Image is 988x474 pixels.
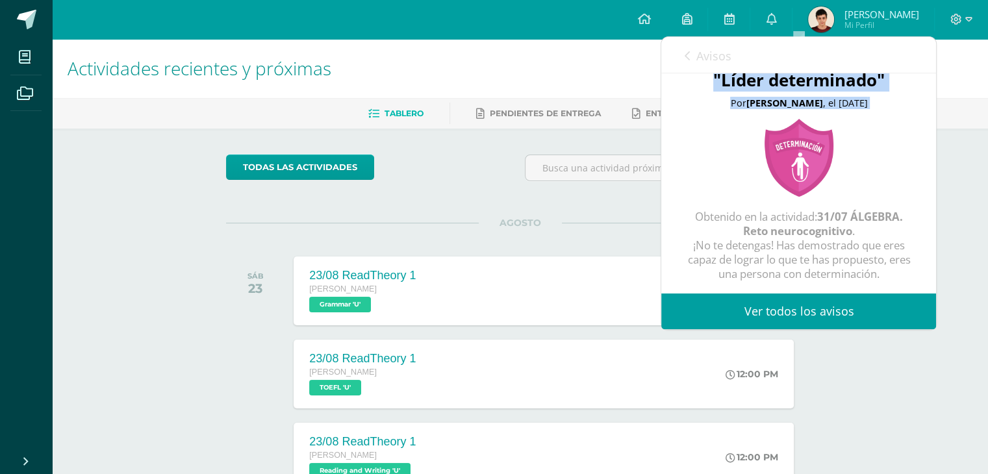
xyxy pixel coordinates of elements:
[661,293,936,329] a: Ver todos los avisos
[844,8,918,21] span: [PERSON_NAME]
[309,380,361,395] span: TOEFL 'U'
[824,47,913,62] span: avisos sin leer
[368,103,424,124] a: Tablero
[247,271,264,281] div: SÁB
[844,19,918,31] span: Mi Perfil
[687,210,910,281] div: Obtenido en la actividad: . ¡No te detengas! Has demostrado que eres capaz de lograr lo que te ha...
[309,368,377,377] span: [PERSON_NAME]
[726,368,778,380] div: 12:00 PM
[490,108,601,118] span: Pendientes de entrega
[309,451,377,460] span: [PERSON_NAME]
[479,217,562,229] span: AGOSTO
[696,48,731,64] span: Avisos
[309,269,416,282] div: 23/08 ReadTheory 1
[309,297,371,312] span: Grammar 'U'
[226,155,374,180] a: todas las Actividades
[309,352,416,366] div: 23/08 ReadTheory 1
[247,281,264,296] div: 23
[526,155,813,181] input: Busca una actividad próxima aquí...
[808,6,834,32] img: d0e44063d19e54253f2068ba2aa0c258.png
[309,284,377,293] span: [PERSON_NAME]
[687,68,910,92] div: "Líder determinado"
[68,56,331,81] span: Actividades recientes y próximas
[687,98,910,109] div: Por , el [DATE]
[824,47,848,62] span: 2117
[632,103,703,124] a: Entregadas
[385,108,424,118] span: Tablero
[726,451,778,463] div: 12:00 PM
[746,97,822,109] strong: [PERSON_NAME]
[646,108,703,118] span: Entregadas
[309,435,416,449] div: 23/08 ReadTheory 1
[743,209,903,238] strong: 31/07 ÁLGEBRA. Reto neurocognitivo
[476,103,601,124] a: Pendientes de entrega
